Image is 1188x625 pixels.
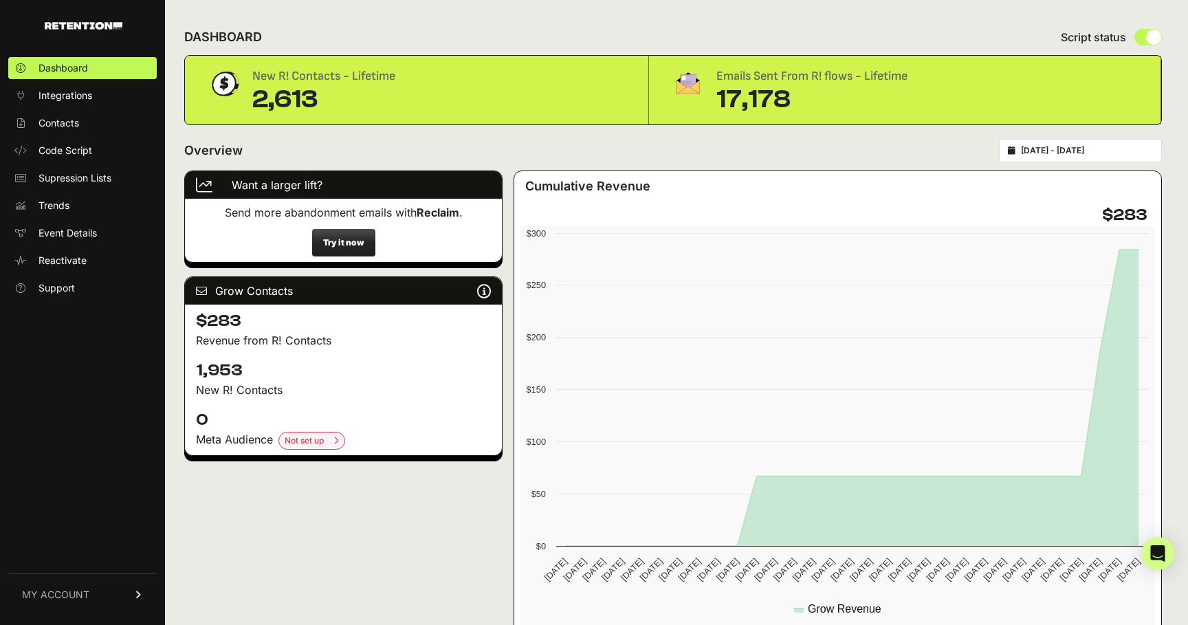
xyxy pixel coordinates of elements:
[599,556,626,583] text: [DATE]
[734,556,760,583] text: [DATE]
[527,228,546,239] text: $300
[714,556,741,583] text: [DATE]
[716,86,907,113] div: 17,178
[619,556,646,583] text: [DATE]
[22,588,89,602] span: MY ACCOUNT
[753,556,780,583] text: [DATE]
[38,116,79,130] span: Contacts
[716,67,907,86] div: Emails Sent From R! flows - Lifetime
[45,22,122,30] img: Retention.com
[196,310,491,332] h4: $283
[886,556,913,583] text: [DATE]
[207,67,241,101] img: dollar-coin-05c43ed7efb7bc0c12610022525b4bbbb207c7efeef5aecc26f025e68dcafac9.png
[196,431,491,450] div: Meta Audience
[323,237,364,248] strong: Try it now
[943,556,970,583] text: [DATE]
[196,382,491,398] p: New R! Contacts
[196,332,491,349] p: Revenue from R! Contacts
[8,195,157,217] a: Trends
[1061,29,1126,45] span: Script status
[196,360,491,382] h4: 1,953
[527,280,546,290] text: $250
[38,89,92,102] span: Integrations
[925,556,951,583] text: [DATE]
[8,250,157,272] a: Reactivate
[417,206,459,219] strong: Reclaim
[525,177,650,196] h3: Cumulative Revenue
[982,556,1009,583] text: [DATE]
[638,556,665,583] text: [DATE]
[196,409,491,431] h4: 0
[252,67,395,86] div: New R! Contacts - Lifetime
[808,603,881,615] text: Grow Revenue
[38,144,92,157] span: Code Script
[527,332,546,342] text: $200
[185,171,502,199] div: Want a larger lift?
[38,254,87,267] span: Reactivate
[1058,556,1085,583] text: [DATE]
[527,384,546,395] text: $150
[771,556,798,583] text: [DATE]
[184,141,243,160] h2: Overview
[829,556,856,583] text: [DATE]
[527,437,546,447] text: $100
[8,57,157,79] a: Dashboard
[1097,556,1123,583] text: [DATE]
[657,556,684,583] text: [DATE]
[536,541,546,551] text: $0
[791,556,817,583] text: [DATE]
[1001,556,1028,583] text: [DATE]
[8,140,157,162] a: Code Script
[38,199,69,212] span: Trends
[38,61,88,75] span: Dashboard
[8,112,157,134] a: Contacts
[252,86,395,113] div: 2,613
[8,167,157,189] a: Supression Lists
[671,67,705,100] img: fa-envelope-19ae18322b30453b285274b1b8af3d052b27d846a4fbe8435d1a52b978f639a2.png
[867,556,894,583] text: [DATE]
[962,556,989,583] text: [DATE]
[38,281,75,295] span: Support
[810,556,837,583] text: [DATE]
[1115,556,1142,583] text: [DATE]
[38,226,97,240] span: Event Details
[905,556,932,583] text: [DATE]
[562,556,588,583] text: [DATE]
[676,556,703,583] text: [DATE]
[8,573,157,615] a: MY ACCOUNT
[8,277,157,299] a: Support
[1020,556,1046,583] text: [DATE]
[1039,556,1066,583] text: [DATE]
[8,85,157,107] a: Integrations
[848,556,874,583] text: [DATE]
[531,489,546,499] text: $50
[581,556,608,583] text: [DATE]
[1141,537,1174,570] div: Open Intercom Messenger
[184,28,262,47] h2: DASHBOARD
[1077,556,1104,583] text: [DATE]
[38,171,111,185] span: Supression Lists
[8,222,157,244] a: Event Details
[542,556,569,583] text: [DATE]
[695,556,722,583] text: [DATE]
[185,277,502,305] div: Grow Contacts
[196,204,491,221] p: Send more abandonment emails with .
[1102,204,1147,226] h4: $283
